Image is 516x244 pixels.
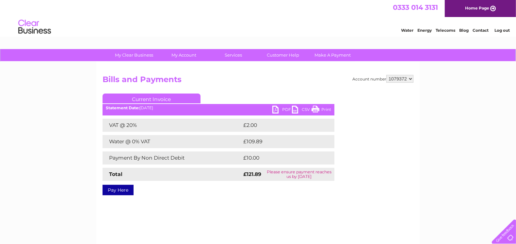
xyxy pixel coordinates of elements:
td: £2.00 [242,119,319,132]
td: £109.89 [242,135,323,148]
a: My Clear Business [107,49,161,61]
a: Make A Payment [306,49,360,61]
a: Print [312,106,331,115]
a: Current Invoice [103,94,201,103]
b: Statement Date: [106,105,139,110]
strong: £121.89 [243,171,261,177]
td: Please ensure payment reaches us by [DATE] [264,168,334,181]
a: Telecoms [436,28,455,33]
a: Pay Here [103,185,134,195]
a: PDF [272,106,292,115]
img: logo.png [18,17,51,37]
a: My Account [157,49,211,61]
td: VAT @ 20% [103,119,242,132]
a: Blog [459,28,469,33]
h2: Bills and Payments [103,75,413,87]
div: Clear Business is a trading name of Verastar Limited (registered in [GEOGRAPHIC_DATA] No. 3667643... [104,4,413,32]
div: Account number [352,75,413,83]
a: Customer Help [256,49,310,61]
a: Contact [473,28,489,33]
div: [DATE] [103,106,334,110]
a: Log out [494,28,510,33]
a: CSV [292,106,312,115]
strong: Total [109,171,122,177]
td: Water @ 0% VAT [103,135,242,148]
a: Services [207,49,261,61]
a: 0333 014 3131 [393,3,438,11]
a: Energy [417,28,432,33]
td: Payment By Non Direct Debit [103,151,242,165]
td: £10.00 [242,151,321,165]
a: Water [401,28,413,33]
